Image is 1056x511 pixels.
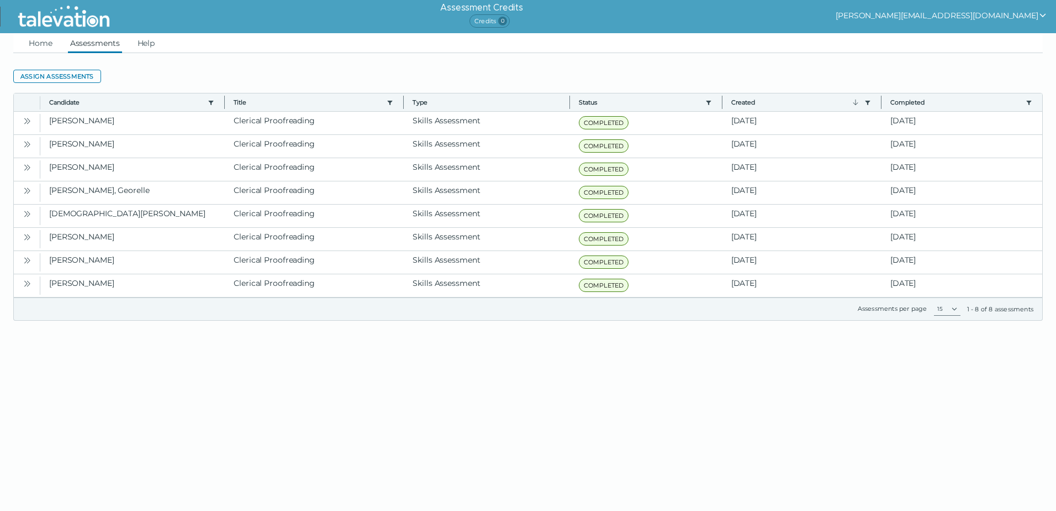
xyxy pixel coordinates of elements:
span: COMPLETED [579,186,629,199]
button: Open [20,207,34,220]
clr-dg-cell: [DATE] [881,112,1042,134]
clr-dg-cell: Skills Assessment [404,251,569,274]
label: Assessments per page [858,305,927,312]
span: COMPLETED [579,163,629,176]
img: Talevation_Logo_Transparent_white.png [13,3,114,30]
cds-icon: Open [23,186,31,195]
clr-dg-cell: Clerical Proofreading [225,181,404,204]
cds-icon: Open [23,163,31,172]
clr-dg-cell: Clerical Proofreading [225,112,404,134]
span: Type [413,98,560,107]
span: 0 [498,17,507,25]
clr-dg-cell: Skills Assessment [404,274,569,297]
span: COMPLETED [579,255,629,269]
button: Title [234,98,382,107]
clr-dg-cell: [DATE] [722,251,881,274]
button: Open [20,114,34,127]
button: Open [20,230,34,243]
clr-dg-cell: [PERSON_NAME] [40,228,225,251]
button: Created [731,98,860,107]
clr-dg-cell: [PERSON_NAME] [40,158,225,181]
clr-dg-cell: [DATE] [722,112,881,134]
button: Candidate [49,98,203,107]
clr-dg-cell: Skills Assessment [404,158,569,181]
clr-dg-cell: [DATE] [881,274,1042,297]
clr-dg-cell: [DEMOGRAPHIC_DATA][PERSON_NAME] [40,205,225,227]
clr-dg-cell: Skills Assessment [404,228,569,251]
button: Column resize handle [221,90,228,114]
span: COMPLETED [579,209,629,222]
a: Home [27,33,55,53]
button: show user actions [836,9,1047,22]
clr-dg-cell: [PERSON_NAME] [40,251,225,274]
clr-dg-cell: Clerical Proofreading [225,205,404,227]
span: Credits [469,14,510,28]
clr-dg-cell: [DATE] [722,135,881,158]
h6: Assessment Credits [440,1,522,14]
button: Column resize handle [719,90,726,114]
clr-dg-cell: [PERSON_NAME] [40,135,225,158]
clr-dg-cell: [DATE] [881,158,1042,181]
span: COMPLETED [579,116,629,129]
clr-dg-cell: [DATE] [722,181,881,204]
clr-dg-cell: Skills Assessment [404,135,569,158]
clr-dg-cell: [DATE] [722,205,881,227]
span: COMPLETED [579,139,629,153]
button: Open [20,160,34,174]
cds-icon: Open [23,210,31,218]
button: Completed [890,98,1021,107]
clr-dg-cell: [DATE] [881,135,1042,158]
button: Open [20,277,34,290]
cds-icon: Open [23,233,31,242]
clr-dg-cell: [DATE] [881,228,1042,251]
button: Status [579,98,701,107]
a: Help [135,33,157,53]
button: Assign assessments [13,70,101,83]
clr-dg-cell: [PERSON_NAME], Georelle [40,181,225,204]
clr-dg-cell: [DATE] [881,181,1042,204]
cds-icon: Open [23,279,31,288]
span: COMPLETED [579,232,629,246]
button: Open [20,137,34,150]
button: Column resize handle [878,90,885,114]
clr-dg-cell: [DATE] [722,274,881,297]
div: 1 - 8 of 8 assessments [967,305,1033,314]
a: Assessments [68,33,122,53]
clr-dg-cell: Clerical Proofreading [225,158,404,181]
cds-icon: Open [23,256,31,265]
clr-dg-cell: Skills Assessment [404,205,569,227]
cds-icon: Open [23,117,31,126]
button: Open [20,184,34,197]
button: Column resize handle [400,90,407,114]
clr-dg-cell: Clerical Proofreading [225,135,404,158]
clr-dg-cell: [PERSON_NAME] [40,274,225,297]
clr-dg-cell: [DATE] [722,158,881,181]
cds-icon: Open [23,140,31,149]
clr-dg-cell: Clerical Proofreading [225,251,404,274]
clr-dg-cell: Clerical Proofreading [225,228,404,251]
clr-dg-cell: [DATE] [881,205,1042,227]
button: Column resize handle [566,90,573,114]
clr-dg-cell: [DATE] [722,228,881,251]
button: Open [20,253,34,267]
clr-dg-cell: Skills Assessment [404,112,569,134]
span: COMPLETED [579,279,629,292]
clr-dg-cell: Clerical Proofreading [225,274,404,297]
clr-dg-cell: Skills Assessment [404,181,569,204]
clr-dg-cell: [PERSON_NAME] [40,112,225,134]
clr-dg-cell: [DATE] [881,251,1042,274]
